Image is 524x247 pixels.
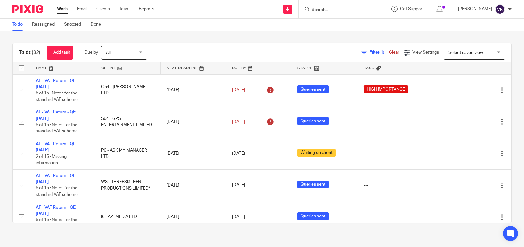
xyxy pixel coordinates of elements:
[12,19,27,31] a: To do
[36,110,76,121] a: AT - VAT Return - QE [DATE]
[379,50,384,55] span: (1)
[370,50,389,55] span: Filter
[95,106,160,138] td: S64 - GPS ENTERTAINMENT LIMITED
[232,120,245,124] span: [DATE]
[160,138,226,170] td: [DATE]
[95,169,160,201] td: W3 - THREESIXTEEN PRODUCTIONS LIMITED*
[91,19,106,31] a: Done
[389,50,399,55] a: Clear
[106,51,111,55] span: All
[77,6,87,12] a: Email
[400,7,424,11] span: Get Support
[36,91,78,102] span: 5 of 15 · Notes for the standard VAT scheme
[32,19,59,31] a: Reassigned
[36,123,78,134] span: 5 of 15 · Notes for the standard VAT scheme
[57,6,68,12] a: Work
[119,6,129,12] a: Team
[36,174,76,184] a: AT - VAT Return - QE [DATE]
[36,205,76,216] a: AT - VAT Return - QE [DATE]
[95,74,160,106] td: O54 - [PERSON_NAME] LTD
[36,142,76,152] a: AT - VAT Return - QE [DATE]
[96,6,110,12] a: Clients
[458,6,492,12] p: [PERSON_NAME]
[47,46,73,60] a: + Add task
[95,138,160,170] td: P6 - ASK MY MANAGER LTD
[297,212,329,220] span: Queries sent
[12,5,43,13] img: Pixie
[19,49,40,56] h1: To do
[139,6,154,12] a: Reports
[64,19,86,31] a: Snoozed
[232,151,245,156] span: [DATE]
[297,181,329,188] span: Queries sent
[495,4,505,14] img: svg%3E
[364,85,408,93] span: HIGH IMPORTANCE
[95,201,160,233] td: I6 - AAI MEDIA LTD
[232,88,245,92] span: [DATE]
[160,74,226,106] td: [DATE]
[36,218,78,229] span: 5 of 15 · Notes for the standard VAT scheme
[448,51,483,55] span: Select saved view
[311,7,366,13] input: Search
[160,106,226,138] td: [DATE]
[232,183,245,187] span: [DATE]
[364,214,440,220] div: ---
[297,149,336,157] span: Waiting on client
[297,117,329,125] span: Queries sent
[412,50,439,55] span: View Settings
[84,49,98,56] p: Due by
[232,215,245,219] span: [DATE]
[32,50,40,55] span: (32)
[297,85,329,93] span: Queries sent
[160,201,226,233] td: [DATE]
[36,79,76,89] a: AT - VAT Return - QE [DATE]
[36,154,67,165] span: 2 of 15 · Missing information
[364,66,375,70] span: Tags
[364,150,440,157] div: ---
[364,182,440,188] div: ---
[160,169,226,201] td: [DATE]
[36,186,78,197] span: 5 of 15 · Notes for the standard VAT scheme
[364,119,440,125] div: ---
